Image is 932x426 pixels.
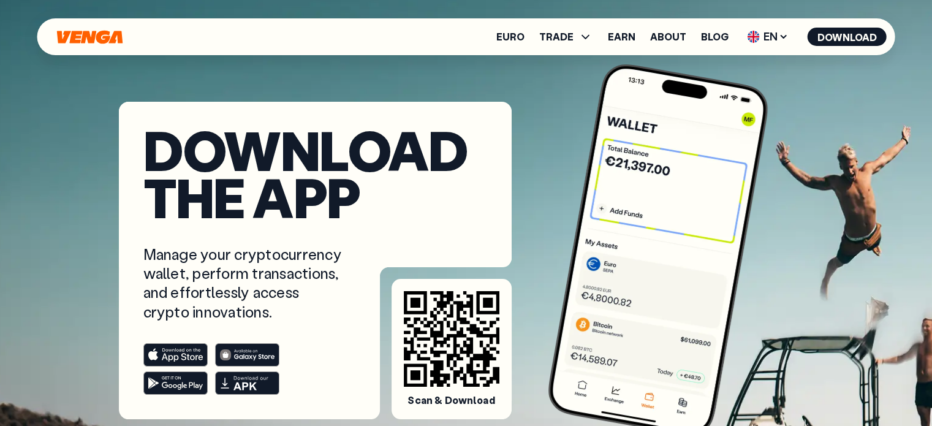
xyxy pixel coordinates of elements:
span: TRADE [539,32,574,42]
svg: Home [56,30,124,44]
a: About [650,32,686,42]
h1: Download the app [143,126,487,220]
span: Scan & Download [407,394,494,407]
p: Manage your cryptocurrency wallet, perform transactions, and effortlessly access crypto innovations. [143,245,344,321]
a: Blog [701,32,729,42]
button: Download [808,28,887,46]
a: Euro [496,32,525,42]
span: EN [743,27,793,47]
img: flag-uk [748,31,760,43]
span: TRADE [539,29,593,44]
a: Earn [608,32,635,42]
